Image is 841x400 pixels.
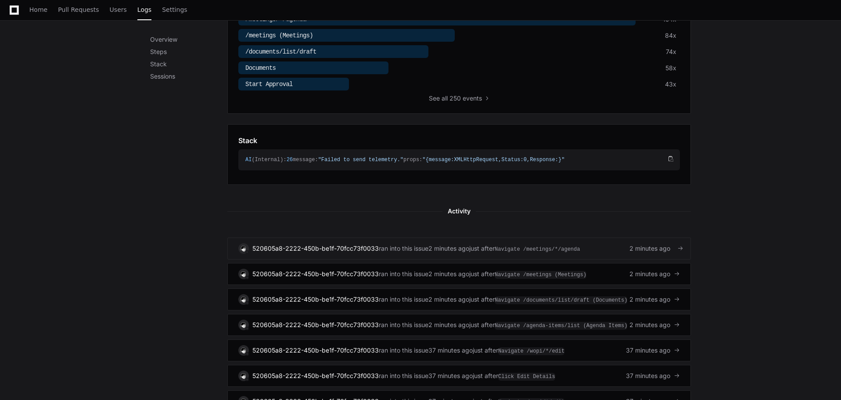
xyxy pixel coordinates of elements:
[626,346,670,355] span: 37 minutes ago
[428,270,469,278] div: 2 minutes ago
[239,244,248,252] img: 14.svg
[629,321,670,329] span: 2 minutes ago
[227,263,691,285] a: 520605a8-2222-450b-be1f-70fcc73f0033ran into this issue2 minutes agojust afterNavigate /meetings ...
[473,371,555,380] div: just after
[239,346,248,354] img: 14.svg
[379,270,428,278] span: ran into this issue
[626,371,670,380] span: 37 minutes ago
[150,35,227,44] p: Overview
[227,238,691,259] a: 520605a8-2222-450b-be1f-70fcc73f0033ran into this issue2 minutes agojust afterNavigate /meetings/...
[629,244,670,253] span: 2 minutes ago
[429,94,440,103] span: See
[422,157,564,163] span: "{message:XMLHttpRequest,Status:0,Response:}"
[442,94,482,103] span: all 250 events
[150,72,227,81] p: Sessions
[429,94,490,103] button: Seeall 250 events
[252,372,379,379] a: 520605a8-2222-450b-be1f-70fcc73f0033
[239,321,248,329] img: 14.svg
[252,245,379,252] a: 520605a8-2222-450b-be1f-70fcc73f0033
[245,81,293,88] span: Start Approval
[110,7,127,12] span: Users
[227,314,691,336] a: 520605a8-2222-450b-be1f-70fcc73f0033ran into this issue2 minutes agojust afterNavigate /agenda-it...
[245,157,252,163] span: AI
[150,47,227,56] p: Steps
[665,80,676,89] div: 43x
[379,244,428,253] span: ran into this issue
[495,245,580,253] span: Navigate /meetings/*/agenda
[245,156,666,163] div: (Internal): message: props:
[379,295,428,304] span: ran into this issue
[379,321,428,329] span: ran into this issue
[379,346,428,355] span: ran into this issue
[665,64,676,72] div: 58x
[428,321,469,329] div: 2 minutes ago
[379,371,428,380] span: ran into this issue
[252,346,379,354] a: 520605a8-2222-450b-be1f-70fcc73f0033
[29,7,47,12] span: Home
[428,244,469,253] div: 2 minutes ago
[428,371,473,380] div: 37 minutes ago
[58,7,99,12] span: Pull Requests
[473,346,564,355] div: just after
[665,31,676,40] div: 84x
[137,7,151,12] span: Logs
[252,270,379,277] a: 520605a8-2222-450b-be1f-70fcc73f0033
[162,7,187,12] span: Settings
[629,270,670,278] span: 2 minutes ago
[239,270,248,278] img: 14.svg
[442,206,476,216] span: Activity
[227,365,691,387] a: 520605a8-2222-450b-be1f-70fcc73f0033ran into this issue37 minutes agojust afterClick Edit Details...
[238,135,257,146] h1: Stack
[495,296,627,304] span: Navigate /documents/list/draft (Documents)
[498,347,564,355] span: Navigate /wopi/*/edit
[469,321,627,329] div: just after
[245,48,316,55] span: /documents/list/draft
[252,321,379,328] a: 520605a8-2222-450b-be1f-70fcc73f0033
[245,65,276,72] span: Documents
[318,157,403,163] span: "Failed to send telemetry."
[469,295,627,304] div: just after
[252,295,379,303] a: 520605a8-2222-450b-be1f-70fcc73f0033
[428,346,473,355] div: 37 minutes ago
[469,270,586,278] div: just after
[287,157,293,163] span: 26
[239,295,248,303] img: 14.svg
[227,339,691,361] a: 520605a8-2222-450b-be1f-70fcc73f0033ran into this issue37 minutes agojust afterNavigate /wopi/*/e...
[469,244,580,253] div: just after
[666,47,676,56] div: 74x
[498,373,555,381] span: Click Edit Details
[239,371,248,380] img: 14.svg
[227,288,691,310] a: 520605a8-2222-450b-be1f-70fcc73f0033ran into this issue2 minutes agojust afterNavigate /documents...
[629,295,670,304] span: 2 minutes ago
[150,60,227,68] p: Stack
[495,271,586,279] span: Navigate /meetings (Meetings)
[238,135,680,146] app-pz-page-link-header: Stack
[428,295,469,304] div: 2 minutes ago
[495,322,627,330] span: Navigate /agenda-items/list (Agenda Items)
[245,32,313,39] span: /meetings (Meetings)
